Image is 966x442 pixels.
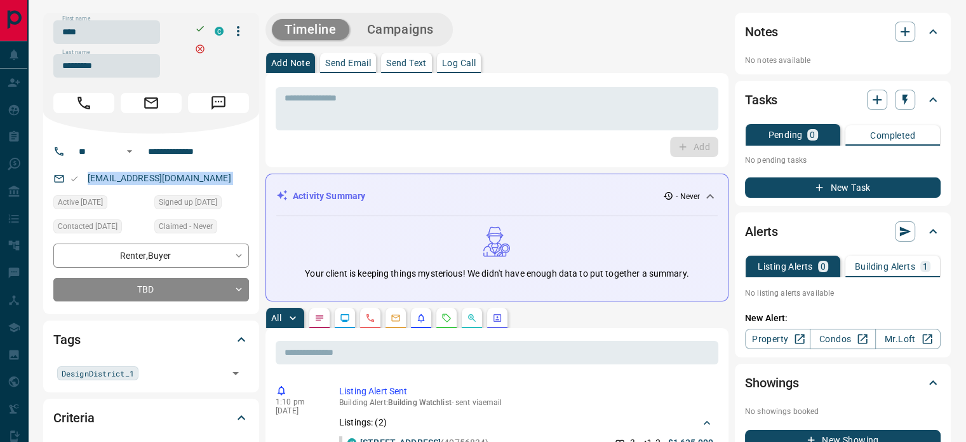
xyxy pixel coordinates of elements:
p: - Never [676,191,700,202]
p: No showings booked [745,406,941,417]
div: Renter , Buyer [53,244,249,267]
p: Building Alert : - sent via email [339,398,713,407]
h2: Criteria [53,408,95,428]
p: Listing Alerts [758,262,813,271]
div: TBD [53,278,249,301]
svg: Lead Browsing Activity [340,313,350,323]
div: Tags [53,324,249,355]
p: No pending tasks [745,151,941,170]
p: No listing alerts available [745,287,941,299]
div: Criteria [53,403,249,433]
p: [DATE] [276,406,320,415]
h2: Showings [745,373,799,393]
p: Building Alerts [855,262,915,271]
p: 1 [923,262,928,271]
p: Pending [768,130,802,139]
button: New Task [745,177,941,198]
div: Activity Summary- Never [276,184,718,208]
div: Showings [745,368,941,398]
p: All [271,314,281,322]
span: Claimed - Never [159,220,213,233]
span: Active [DATE] [58,196,103,209]
svg: Emails [391,313,401,323]
h2: Alerts [745,221,778,242]
div: Tue Mar 20 2018 [154,195,249,213]
a: [EMAIL_ADDRESS][DOMAIN_NAME] [88,173,231,183]
p: 0 [810,130,815,139]
h2: Tasks [745,90,777,110]
button: Open [227,364,245,382]
svg: Requests [441,313,452,323]
h2: Notes [745,22,778,42]
p: 0 [821,262,826,271]
p: Add Note [271,59,310,67]
span: Building Watchlist [388,398,452,407]
p: Completed [870,131,915,140]
svg: Listing Alerts [416,313,426,323]
div: Tasks [745,85,941,115]
svg: Notes [314,313,325,323]
div: condos.ca [215,27,224,36]
button: Timeline [272,19,349,40]
span: Message [188,93,249,113]
label: First name [62,15,90,23]
p: No notes available [745,55,941,66]
span: Signed up [DATE] [159,196,217,209]
p: Send Text [386,59,427,67]
span: DesignDistrict_1 [62,367,134,380]
p: New Alert: [745,312,941,325]
button: Campaigns [354,19,446,40]
span: Email [121,93,182,113]
div: Alerts [745,216,941,247]
p: 1:10 pm [276,397,320,406]
div: Thu Nov 03 2022 [53,195,148,213]
p: Send Email [325,59,371,67]
label: Last name [62,48,90,57]
span: Contacted [DATE] [58,220,117,233]
a: Mr.Loft [875,329,941,349]
div: Listings: (2) [339,411,713,434]
p: Listing Alert Sent [339,385,713,398]
p: Log Call [442,59,476,67]
button: Open [122,144,137,159]
a: Condos [810,329,875,349]
svg: Opportunities [467,313,477,323]
div: Wed Sep 28 2022 [53,219,148,237]
div: Notes [745,17,941,47]
p: Your client is keeping things mysterious! We didn't have enough data to put together a summary. [305,267,688,280]
span: Call [53,93,114,113]
svg: Calls [365,313,375,323]
p: Listings: ( 2 ) [339,416,387,429]
svg: Email Valid [70,174,79,183]
h2: Tags [53,329,80,350]
svg: Agent Actions [492,313,502,323]
a: Property [745,329,810,349]
p: Activity Summary [293,190,365,203]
